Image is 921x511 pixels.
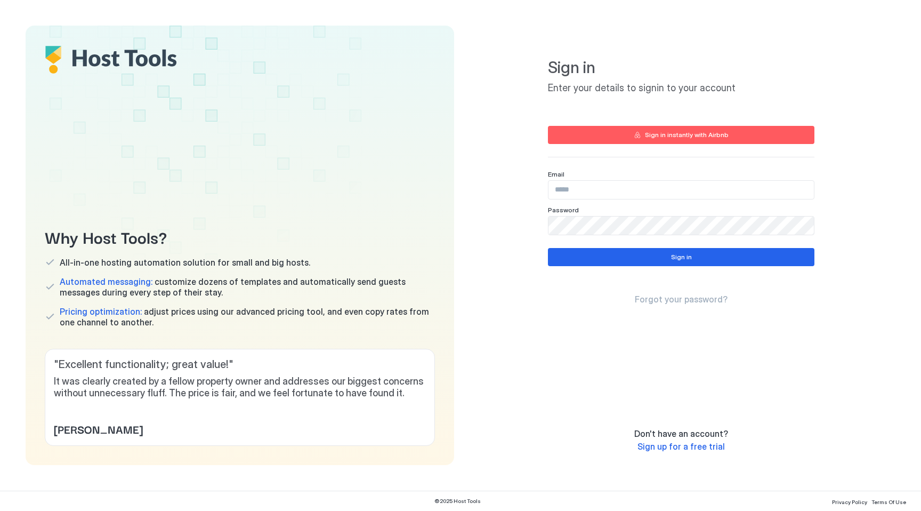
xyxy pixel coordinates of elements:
span: Privacy Policy [832,499,867,505]
input: Input Field [548,217,814,235]
span: customize dozens of templates and automatically send guests messages during every step of their s... [60,276,435,298]
span: Why Host Tools? [45,225,435,249]
div: Sign in instantly with Airbnb [645,130,729,140]
a: Sign up for a free trial [637,441,725,452]
span: It was clearly created by a fellow property owner and addresses our biggest concerns without unne... [54,376,426,400]
span: Sign up for a free trial [637,441,725,452]
span: Terms Of Use [871,499,906,505]
a: Forgot your password? [635,294,728,305]
span: Email [548,170,564,178]
span: © 2025 Host Tools [434,498,481,505]
div: profile [400,411,426,437]
button: Sign in [548,248,814,266]
span: " Excellent functionality; great value! " [54,358,426,371]
button: Sign in instantly with Airbnb [548,126,814,144]
input: Input Field [548,181,814,199]
a: Google Play Store [51,497,83,506]
span: Don't have an account? [634,428,728,439]
span: adjust prices using our advanced pricing tool, and even copy rates from one channel to another. [60,306,435,328]
span: Automated messaging: [60,276,152,287]
span: Pricing optimization: [60,306,142,317]
span: Enter your details to signin to your account [548,82,814,94]
span: Forgot your password? [635,294,728,305]
span: Sign in [548,58,814,78]
span: Password [548,206,579,214]
span: All-in-one hosting automation solution for small and big hosts. [60,257,310,268]
div: Sign in [671,252,692,262]
a: Privacy Policy [832,496,867,507]
a: Terms Of Use [871,496,906,507]
a: App Store [15,497,47,506]
span: [PERSON_NAME] [54,421,143,437]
